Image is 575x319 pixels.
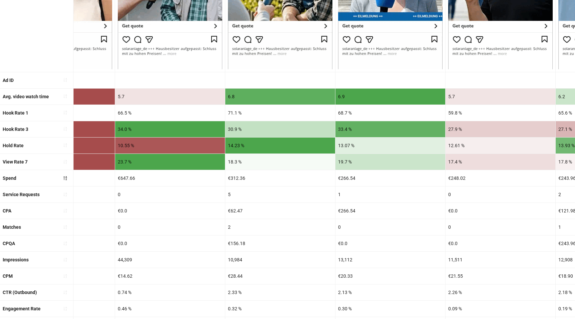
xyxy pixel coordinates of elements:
[3,143,24,148] b: Hold Rate
[115,301,225,317] div: 0.46 %
[115,154,225,170] div: 23.7 %
[3,273,13,279] b: CPM
[115,170,225,186] div: €647.66
[63,192,68,197] span: sort-ascending
[446,186,555,202] div: 0
[63,257,68,262] span: sort-ascending
[63,225,68,229] span: sort-ascending
[225,235,335,251] div: €156.18
[225,89,335,105] div: 6.8
[335,89,445,105] div: 6.9
[3,110,28,116] b: Hook Rate 1
[63,208,68,213] span: sort-ascending
[225,203,335,219] div: €62.47
[3,175,16,181] b: Spend
[3,78,14,83] b: Ad ID
[446,121,555,137] div: 27.9 %
[335,170,445,186] div: €266.54
[115,138,225,154] div: 10.55 %
[335,138,445,154] div: 13.07 %
[335,301,445,317] div: 0.30 %
[446,170,555,186] div: €248.02
[63,159,68,164] span: sort-ascending
[446,138,555,154] div: 12.61 %
[115,105,225,121] div: 66.5 %
[115,252,225,268] div: 44,309
[446,219,555,235] div: 0
[225,138,335,154] div: 14.23 %
[115,235,225,251] div: €0.0
[115,186,225,202] div: 0
[63,127,68,131] span: sort-ascending
[63,290,68,295] span: sort-ascending
[63,176,68,180] span: sort-descending
[3,257,29,262] b: Impressions
[225,284,335,300] div: 2.33 %
[446,284,555,300] div: 2.26 %
[63,143,68,148] span: sort-ascending
[3,159,28,164] b: View Rate 7
[335,268,445,284] div: €20.33
[63,78,68,82] span: sort-ascending
[63,94,68,99] span: sort-ascending
[3,127,28,132] b: Hook Rate 3
[335,219,445,235] div: 0
[225,219,335,235] div: 2
[446,105,555,121] div: 59.8 %
[225,121,335,137] div: 30.9 %
[446,268,555,284] div: €21.55
[335,154,445,170] div: 19.7 %
[115,268,225,284] div: €14.62
[446,252,555,268] div: 11,511
[3,241,15,246] b: CPQA
[63,241,68,246] span: sort-ascending
[225,252,335,268] div: 10,984
[446,89,555,105] div: 5.7
[335,121,445,137] div: 33.4 %
[335,252,445,268] div: 13,112
[225,105,335,121] div: 71.1 %
[3,224,21,230] b: Matches
[225,170,335,186] div: €312.36
[446,203,555,219] div: €0.0
[335,186,445,202] div: 1
[446,235,555,251] div: €0.0
[115,121,225,137] div: 34.0 %
[115,203,225,219] div: €0.0
[225,268,335,284] div: €28.44
[3,290,37,295] b: CTR (Outbound)
[3,306,41,311] b: Engagement Rate
[3,192,40,197] b: Service Requests
[335,284,445,300] div: 2.13 %
[115,284,225,300] div: 0.74 %
[63,306,68,311] span: sort-ascending
[3,94,49,99] b: Avg. video watch time
[335,235,445,251] div: €0.0
[115,89,225,105] div: 5.7
[446,154,555,170] div: 17.4 %
[63,274,68,278] span: sort-ascending
[225,301,335,317] div: 0.32 %
[115,219,225,235] div: 0
[225,154,335,170] div: 18.3 %
[446,301,555,317] div: 0.09 %
[63,110,68,115] span: sort-ascending
[335,105,445,121] div: 68.7 %
[335,203,445,219] div: €266.54
[3,208,11,213] b: CPA
[225,186,335,202] div: 5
